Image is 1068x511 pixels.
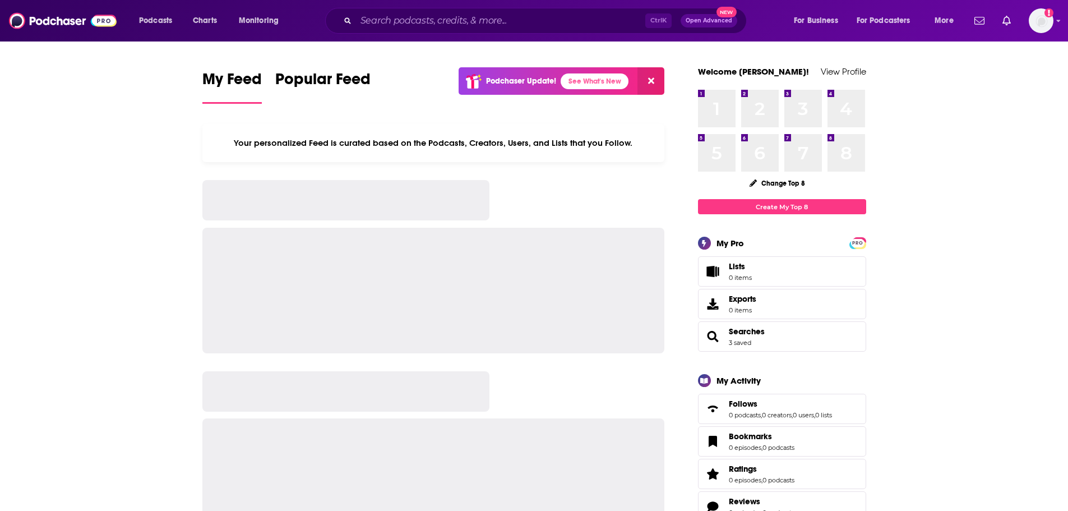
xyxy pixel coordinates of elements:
[681,14,737,27] button: Open AdvancedNew
[698,256,866,287] a: Lists
[729,261,752,271] span: Lists
[239,13,279,29] span: Monitoring
[698,289,866,319] a: Exports
[9,10,117,31] img: Podchaser - Follow, Share and Rate Podcasts
[762,444,794,452] a: 0 podcasts
[792,411,793,419] span: ,
[729,464,794,474] a: Ratings
[729,294,756,304] span: Exports
[1044,8,1053,17] svg: Add a profile image
[1029,8,1053,33] span: Logged in as maddieFHTGI
[729,411,761,419] a: 0 podcasts
[821,66,866,77] a: View Profile
[762,476,794,484] a: 0 podcasts
[716,375,761,386] div: My Activity
[729,326,765,337] a: Searches
[786,12,852,30] button: open menu
[716,7,737,17] span: New
[275,70,371,104] a: Popular Feed
[702,329,724,344] a: Searches
[202,70,262,104] a: My Feed
[139,13,172,29] span: Podcasts
[970,11,989,30] a: Show notifications dropdown
[698,459,866,489] span: Ratings
[762,411,792,419] a: 0 creators
[698,199,866,214] a: Create My Top 8
[927,12,968,30] button: open menu
[202,70,262,95] span: My Feed
[336,8,757,34] div: Search podcasts, credits, & more...
[729,476,761,484] a: 0 episodes
[716,238,744,248] div: My Pro
[1029,8,1053,33] button: Show profile menu
[698,394,866,424] span: Follows
[356,12,645,30] input: Search podcasts, credits, & more...
[702,296,724,312] span: Exports
[761,444,762,452] span: ,
[851,239,864,247] span: PRO
[814,411,815,419] span: ,
[743,176,812,190] button: Change Top 8
[561,73,628,89] a: See What's New
[729,444,761,452] a: 0 episodes
[849,12,927,30] button: open menu
[761,411,762,419] span: ,
[761,476,762,484] span: ,
[851,238,864,247] a: PRO
[729,306,756,314] span: 0 items
[698,426,866,457] span: Bookmarks
[131,12,187,30] button: open menu
[935,13,954,29] span: More
[998,11,1015,30] a: Show notifications dropdown
[231,12,293,30] button: open menu
[698,321,866,352] span: Searches
[1029,8,1053,33] img: User Profile
[729,431,772,441] span: Bookmarks
[202,124,665,162] div: Your personalized Feed is curated based on the Podcasts, Creators, Users, and Lists that you Follow.
[729,464,757,474] span: Ratings
[729,339,751,347] a: 3 saved
[729,274,752,282] span: 0 items
[698,66,809,77] a: Welcome [PERSON_NAME]!
[729,431,794,441] a: Bookmarks
[702,434,724,449] a: Bookmarks
[645,13,672,28] span: Ctrl K
[793,411,814,419] a: 0 users
[857,13,910,29] span: For Podcasters
[729,399,832,409] a: Follows
[729,496,760,507] span: Reviews
[729,261,745,271] span: Lists
[193,13,217,29] span: Charts
[815,411,832,419] a: 0 lists
[729,399,757,409] span: Follows
[686,18,732,24] span: Open Advanced
[702,401,724,417] a: Follows
[702,264,724,279] span: Lists
[729,496,794,507] a: Reviews
[702,466,724,482] a: Ratings
[275,70,371,95] span: Popular Feed
[486,76,556,86] p: Podchaser Update!
[186,12,224,30] a: Charts
[794,13,838,29] span: For Business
